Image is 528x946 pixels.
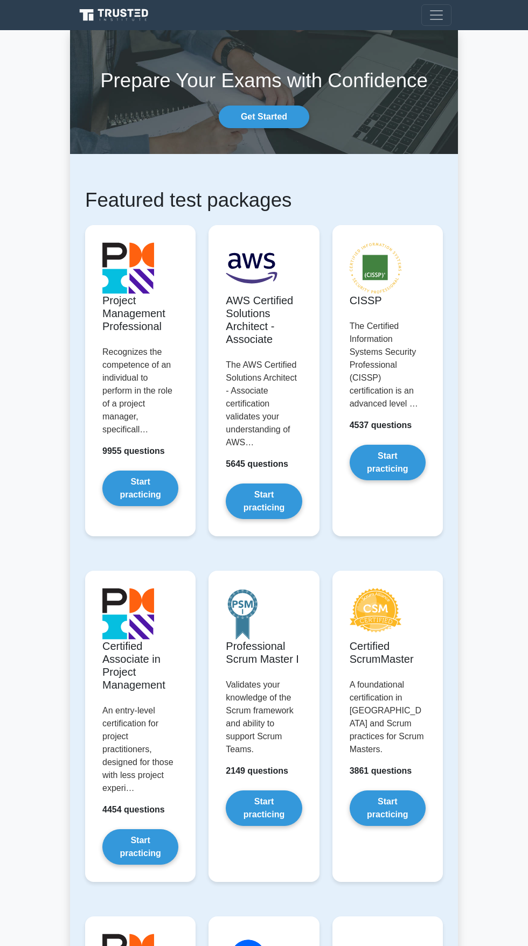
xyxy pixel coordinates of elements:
[70,69,458,93] h1: Prepare Your Exams with Confidence
[102,471,178,506] a: Start practicing
[102,829,178,865] a: Start practicing
[219,106,309,128] a: Get Started
[350,790,426,826] a: Start practicing
[226,790,302,826] a: Start practicing
[421,4,451,26] button: Toggle navigation
[85,188,443,212] h1: Featured test packages
[350,445,426,480] a: Start practicing
[226,483,302,519] a: Start practicing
